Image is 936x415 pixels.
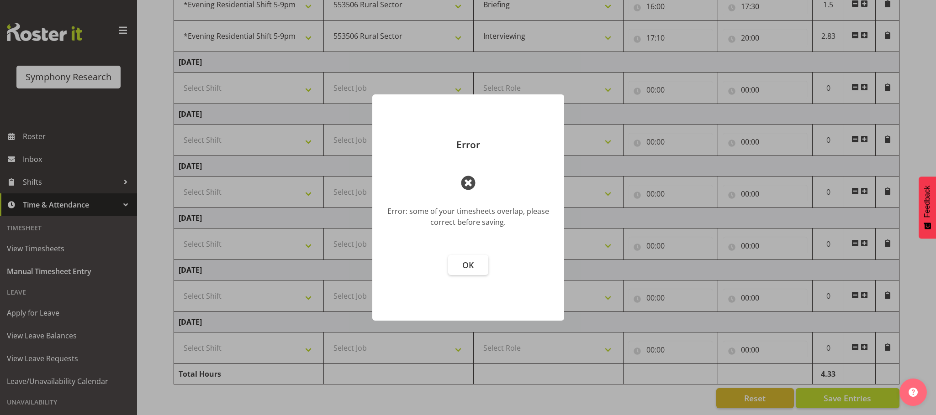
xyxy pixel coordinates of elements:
[923,186,931,218] span: Feedback
[381,140,555,150] p: Error
[386,206,550,228] div: Error: some of your timesheets overlap, please correct before saving.
[448,255,488,275] button: OK
[462,259,474,270] span: OK
[919,176,936,239] button: Feedback - Show survey
[909,388,918,397] img: help-xxl-2.png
